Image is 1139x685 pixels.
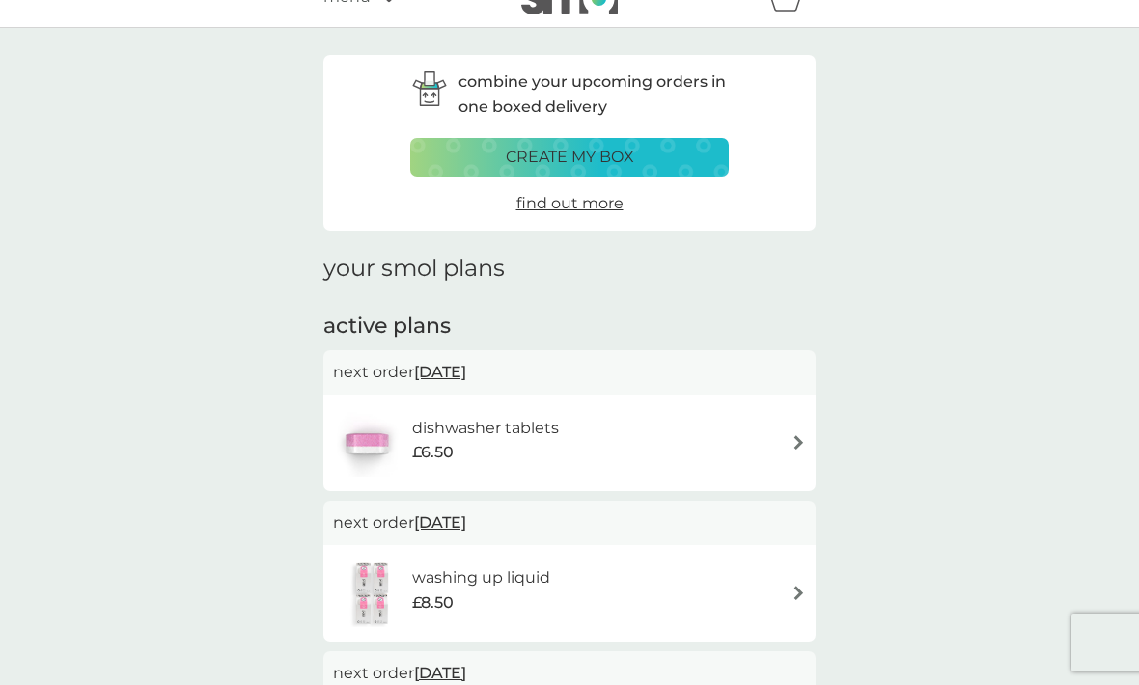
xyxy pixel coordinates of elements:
h1: your smol plans [323,255,816,283]
span: £8.50 [412,590,454,616]
img: washing up liquid [333,560,412,627]
span: [DATE] [414,353,466,391]
p: next order [333,360,806,385]
a: find out more [516,191,624,216]
span: [DATE] [414,504,466,541]
img: arrow right [792,435,806,450]
img: dishwasher tablets [333,409,401,477]
h6: dishwasher tablets [412,416,559,441]
p: combine your upcoming orders in one boxed delivery [458,69,729,119]
p: create my box [506,145,634,170]
h2: active plans [323,312,816,342]
img: arrow right [792,586,806,600]
p: next order [333,510,806,535]
span: find out more [516,194,624,212]
h6: washing up liquid [412,565,550,590]
button: create my box [410,138,729,177]
span: £6.50 [412,440,454,465]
